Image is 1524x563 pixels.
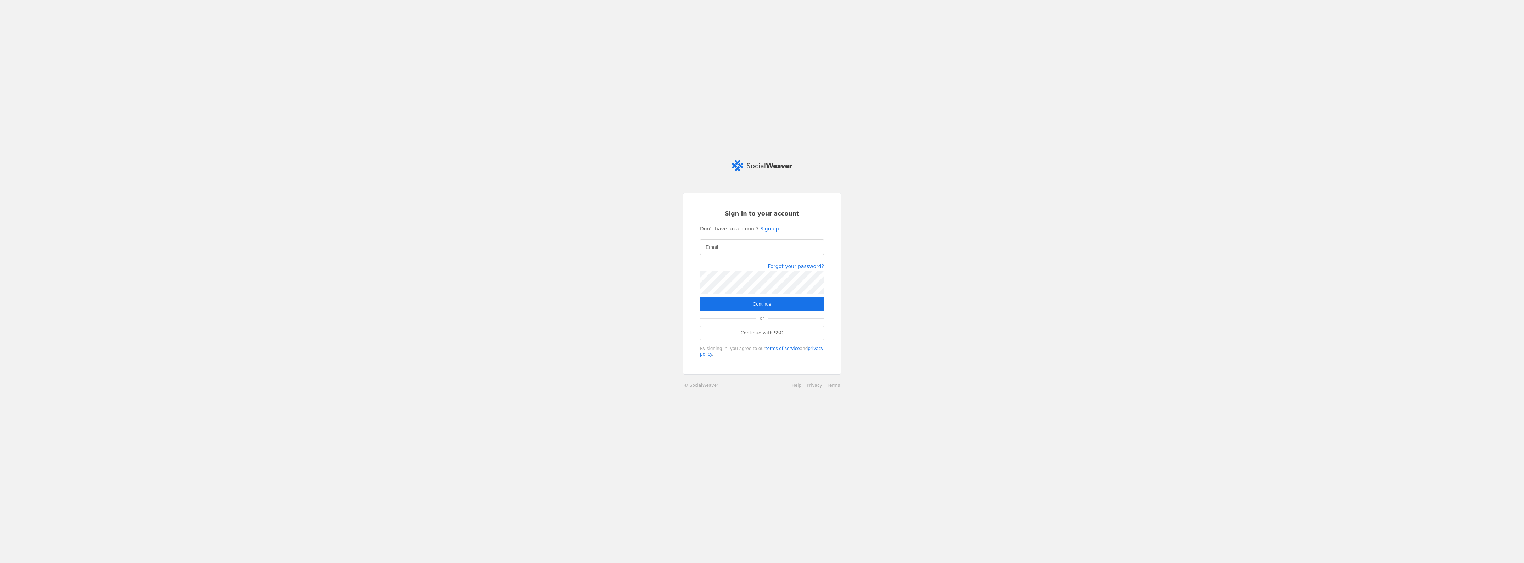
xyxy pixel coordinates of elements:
a: Sign up [760,225,779,232]
a: Help [792,383,801,388]
span: Sign in to your account [725,210,799,218]
a: privacy policy [700,346,823,357]
a: Forgot your password? [768,263,824,269]
button: Continue [700,297,824,311]
mat-label: Email [706,243,718,251]
li: · [801,382,807,389]
a: © SocialWeaver [684,382,718,389]
li: · [822,382,828,389]
span: or [756,311,768,325]
input: Email [706,243,818,251]
span: Don't have an account? [700,225,759,232]
span: Continue [753,301,771,308]
a: terms of service [766,346,800,351]
a: Terms [828,383,840,388]
a: Privacy [807,383,822,388]
a: Continue with SSO [700,326,824,340]
div: By signing in, you agree to our and . [700,346,824,357]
